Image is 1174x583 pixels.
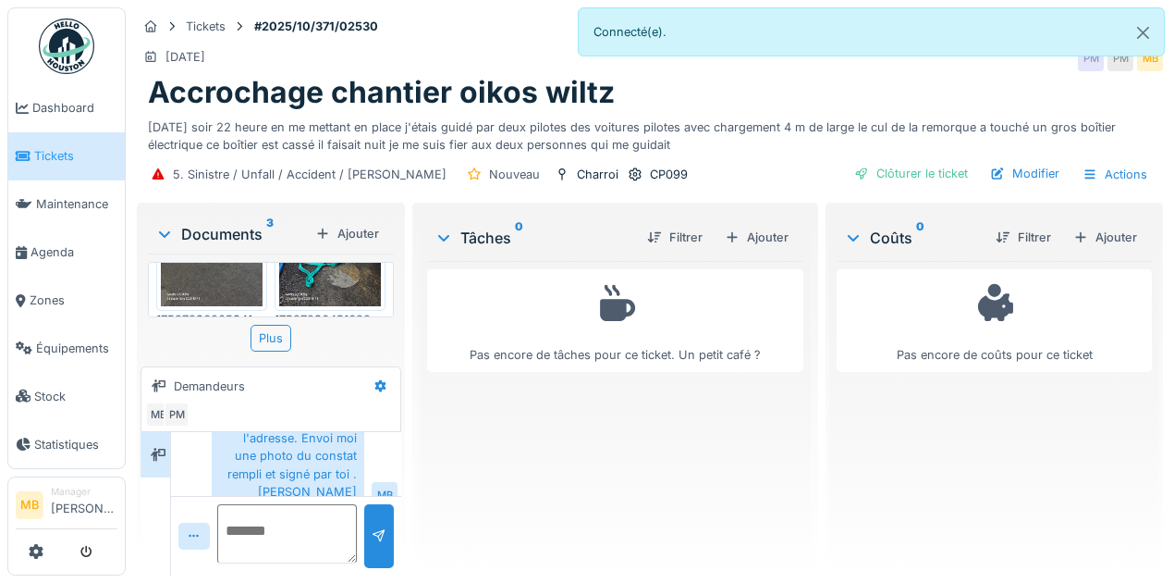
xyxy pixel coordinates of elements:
[983,161,1067,186] div: Modifier
[36,340,117,357] span: Équipements
[34,147,117,165] span: Tickets
[8,180,125,229] a: Maintenance
[8,372,125,420] a: Stock
[8,325,125,373] a: Équipements
[16,491,43,519] li: MB
[39,19,94,74] img: Badge_color-CXgf-gQk.svg
[577,166,618,183] div: Charroi
[155,223,308,245] div: Documents
[31,243,117,261] span: Agenda
[148,75,615,110] h1: Accrochage chantier oikos wiltz
[434,227,632,249] div: Tâches
[1137,45,1163,71] div: MB
[1078,45,1104,71] div: PM
[8,229,125,277] a: Agenda
[51,485,117,499] div: Manager
[988,225,1058,250] div: Filtrer
[650,166,688,183] div: CP099
[515,227,523,249] sup: 0
[156,311,267,329] div: 17587896805941028314322139796050.jpg
[164,402,190,428] div: PM
[145,402,171,428] div: MB
[1066,225,1144,250] div: Ajouter
[8,84,125,132] a: Dashboard
[439,278,791,364] div: Pas encore de tâches pour ce ticket. Un petit café ?
[849,278,1140,364] div: Pas encore de coûts pour ce ticket
[8,420,125,468] a: Statistiques
[247,18,385,35] strong: #2025/10/371/02530
[30,291,117,309] span: Zones
[148,111,1152,154] div: [DATE] soir 22 heure en me mettant en place j'étais guidé par deux pilotes des voitures pilotes a...
[489,166,540,183] div: Nouveau
[51,485,117,525] li: [PERSON_NAME]
[36,195,117,213] span: Maintenance
[308,221,386,246] div: Ajouter
[1074,161,1156,188] div: Actions
[266,223,274,245] sup: 3
[251,325,291,352] div: Plus
[1107,45,1133,71] div: PM
[916,227,924,249] sup: 0
[275,311,385,329] div: 17587896451632316953485096153459.jpg
[640,225,710,250] div: Filtrer
[34,388,117,405] span: Stock
[186,18,226,35] div: Tickets
[32,99,117,117] span: Dashboard
[174,378,245,395] div: Demandeurs
[16,485,117,529] a: MB Manager[PERSON_NAME]
[165,48,205,66] div: [DATE]
[34,436,117,453] span: Statistiques
[1122,8,1164,57] button: Close
[578,7,1165,56] div: Connecté(e).
[8,277,125,325] a: Zones
[847,161,975,186] div: Clôturer le ticket
[173,166,446,183] div: 5. Sinistre / Unfall / Accident / [PERSON_NAME]
[372,482,397,508] div: MB
[844,227,981,249] div: Coûts
[717,225,796,250] div: Ajouter
[8,132,125,180] a: Tickets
